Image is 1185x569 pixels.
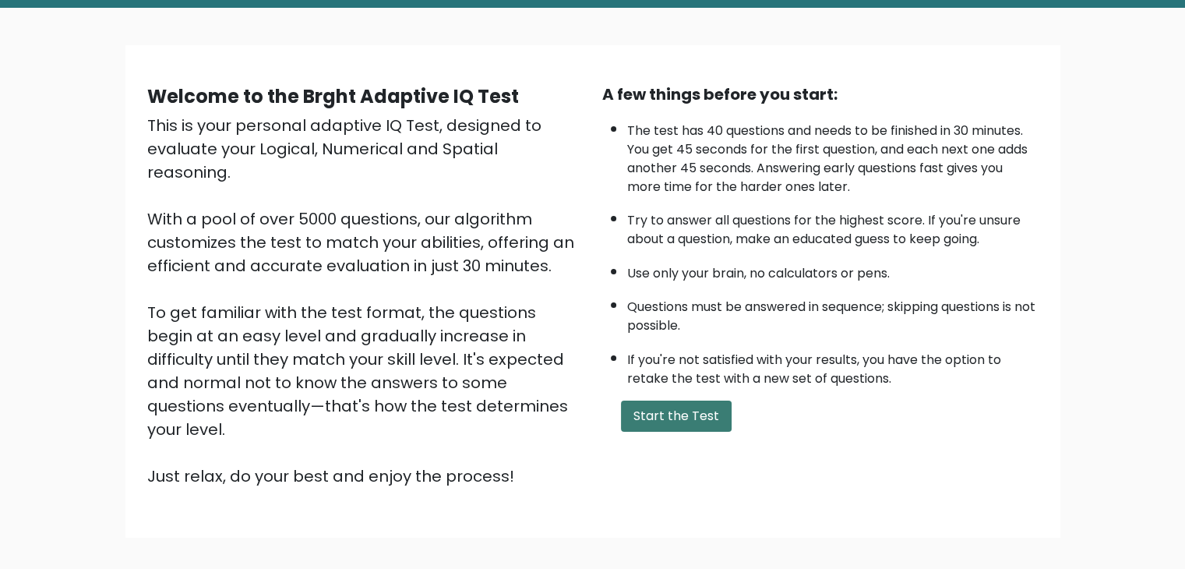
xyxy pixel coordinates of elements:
[621,401,732,432] button: Start the Test
[602,83,1039,106] div: A few things before you start:
[627,256,1039,283] li: Use only your brain, no calculators or pens.
[147,83,519,109] b: Welcome to the Brght Adaptive IQ Test
[627,290,1039,335] li: Questions must be answered in sequence; skipping questions is not possible.
[147,114,584,488] div: This is your personal adaptive IQ Test, designed to evaluate your Logical, Numerical and Spatial ...
[627,343,1039,388] li: If you're not satisfied with your results, you have the option to retake the test with a new set ...
[627,203,1039,249] li: Try to answer all questions for the highest score. If you're unsure about a question, make an edu...
[627,114,1039,196] li: The test has 40 questions and needs to be finished in 30 minutes. You get 45 seconds for the firs...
